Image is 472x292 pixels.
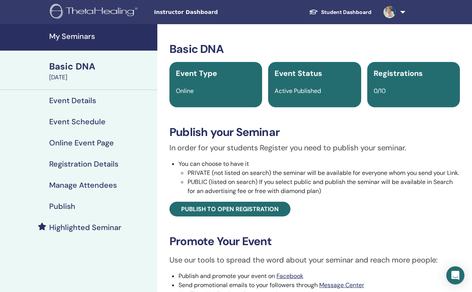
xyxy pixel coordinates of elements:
[49,159,118,168] h4: Registration Details
[45,60,157,82] a: Basic DNA[DATE]
[179,272,460,281] li: Publish and promote your event on
[176,87,194,95] span: Online
[169,142,460,153] p: In order for your students Register you need to publish your seminar.
[181,205,279,213] span: Publish to open registration
[275,87,321,95] span: Active Published
[383,6,396,18] img: default.jpg
[154,8,267,16] span: Instructor Dashboard
[49,202,75,211] h4: Publish
[374,68,423,78] span: Registrations
[275,68,322,78] span: Event Status
[49,96,96,105] h4: Event Details
[309,9,318,15] img: graduation-cap-white.svg
[374,87,386,95] span: 0/10
[303,5,377,19] a: Student Dashboard
[49,60,153,73] div: Basic DNA
[176,68,217,78] span: Event Type
[49,73,153,82] div: [DATE]
[169,42,460,56] h3: Basic DNA
[50,4,140,21] img: logo.png
[49,181,117,190] h4: Manage Attendees
[169,235,460,248] h3: Promote Your Event
[49,117,106,126] h4: Event Schedule
[49,138,114,147] h4: Online Event Page
[169,125,460,139] h3: Publish your Seminar
[169,254,460,266] p: Use our tools to spread the word about your seminar and reach more people:
[49,32,153,41] h4: My Seminars
[179,159,460,196] li: You can choose to have it
[169,202,290,216] a: Publish to open registration
[179,281,460,290] li: Send promotional emails to your followers through
[276,272,303,280] a: Facebook
[446,266,464,284] div: Open Intercom Messenger
[188,168,460,178] li: PRIVATE (not listed on search) the seminar will be available for everyone whom you send your Link.
[319,281,364,289] a: Message Center
[49,223,121,232] h4: Highlighted Seminar
[188,178,460,196] li: PUBLIC (listed on search) If you select public and publish the seminar will be available in Searc...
